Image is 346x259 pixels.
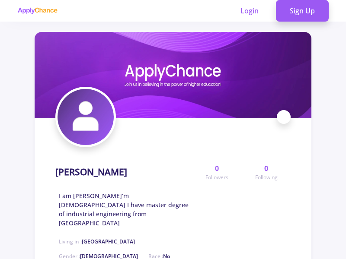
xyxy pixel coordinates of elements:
span: Living in : [59,238,135,245]
img: applychance logo text only [17,7,58,14]
span: 0 [264,163,268,174]
img: Anita Golmohammadicover image [35,32,311,118]
span: Followers [205,174,228,181]
span: 0 [215,163,219,174]
span: [GEOGRAPHIC_DATA] [82,238,135,245]
span: Following [255,174,278,181]
a: 0Following [242,163,291,181]
span: I am [PERSON_NAME]’m [DEMOGRAPHIC_DATA] I have master degree of industrial engineering from [GEOG... [59,191,192,227]
img: Anita Golmohammadiavatar [58,89,114,145]
h1: [PERSON_NAME] [55,167,127,177]
a: 0Followers [192,163,241,181]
